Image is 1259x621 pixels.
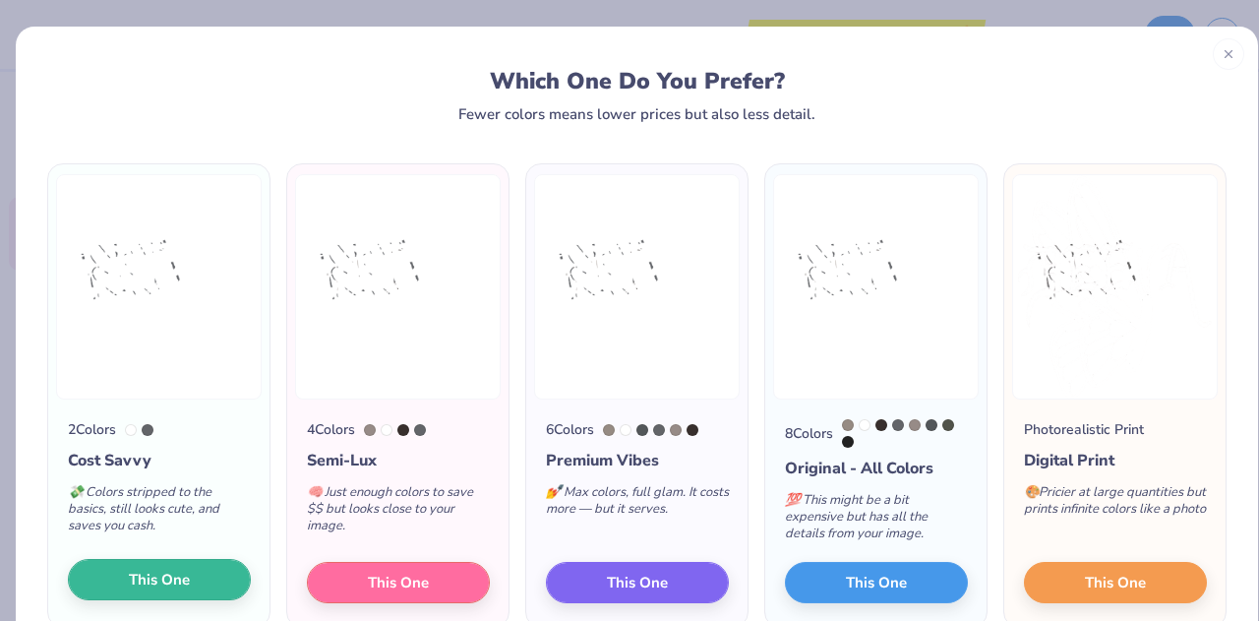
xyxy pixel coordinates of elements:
span: 🎨 [1024,483,1040,501]
button: This One [307,562,490,603]
div: 412 C [687,424,698,436]
div: 408 C [364,424,376,436]
img: 8 color option [773,174,979,400]
div: Just enough colors to save $$ but looks close to your image. [307,472,490,554]
div: Original - All Colors [785,457,968,480]
div: Photorealistic Print [1024,419,1144,440]
div: 2 Colors [68,419,116,440]
img: 6 color option [534,174,740,400]
div: 425 C [636,424,648,436]
img: 2 color option [56,174,262,400]
div: Which One Do You Prefer? [70,68,1205,94]
div: Max colors, full glam. It costs more — but it serves. [546,472,729,537]
span: This One [1085,572,1146,594]
div: Cool Gray 10 C [892,419,904,431]
span: This One [846,572,907,594]
button: This One [546,562,729,603]
div: Digital Print [1024,449,1207,472]
span: 💯 [785,491,801,509]
div: White [381,424,392,436]
div: 412 C [875,419,887,431]
div: 408 C [670,424,682,436]
button: This One [785,562,968,603]
div: White [125,424,137,436]
div: 412 C [397,424,409,436]
span: This One [368,572,429,594]
div: Semi-Lux [307,449,490,472]
button: This One [1024,562,1207,603]
span: This One [607,572,668,594]
div: White [859,419,870,431]
span: 🧠 [307,483,323,501]
div: This might be a bit expensive but has all the details from your image. [785,480,968,562]
div: Colors stripped to the basics, still looks cute, and saves you cash. [68,472,251,554]
div: 8 Colors [785,423,833,444]
div: 4 Colors [307,419,355,440]
span: This One [129,569,190,591]
div: Cost Savvy [68,449,251,472]
img: Photorealistic preview [1012,174,1218,400]
div: 6 Colors [546,419,594,440]
div: Pricier at large quantities but prints infinite colors like a photo [1024,472,1207,537]
div: Fewer colors means lower prices but also less detail. [458,106,815,122]
div: 425 C [926,419,937,431]
div: Premium Vibes [546,449,729,472]
div: Cool Gray 10 C [653,424,665,436]
div: Cool Gray 10 C [142,424,153,436]
img: 4 color option [295,174,501,400]
button: This One [68,559,251,600]
div: Cool Gray 10 C [414,424,426,436]
span: 💅 [546,483,562,501]
div: 418 C [942,419,954,431]
div: Warm Gray 7 C [603,424,615,436]
div: Neutral Black C [842,436,854,448]
div: White [620,424,631,436]
div: 408 C [909,419,921,431]
span: 💸 [68,483,84,501]
div: Warm Gray 7 C [842,419,854,431]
